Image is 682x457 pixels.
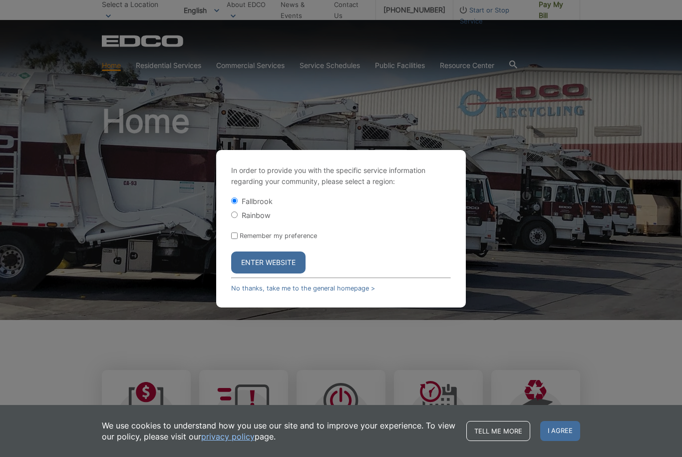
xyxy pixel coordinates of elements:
[540,421,580,441] span: I agree
[201,431,255,442] a: privacy policy
[466,421,530,441] a: Tell me more
[240,232,317,239] label: Remember my preference
[242,197,273,205] label: Fallbrook
[102,420,456,442] p: We use cookies to understand how you use our site and to improve your experience. To view our pol...
[231,165,451,187] p: In order to provide you with the specific service information regarding your community, please se...
[231,251,306,273] button: Enter Website
[231,284,375,292] a: No thanks, take me to the general homepage >
[242,211,271,219] label: Rainbow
